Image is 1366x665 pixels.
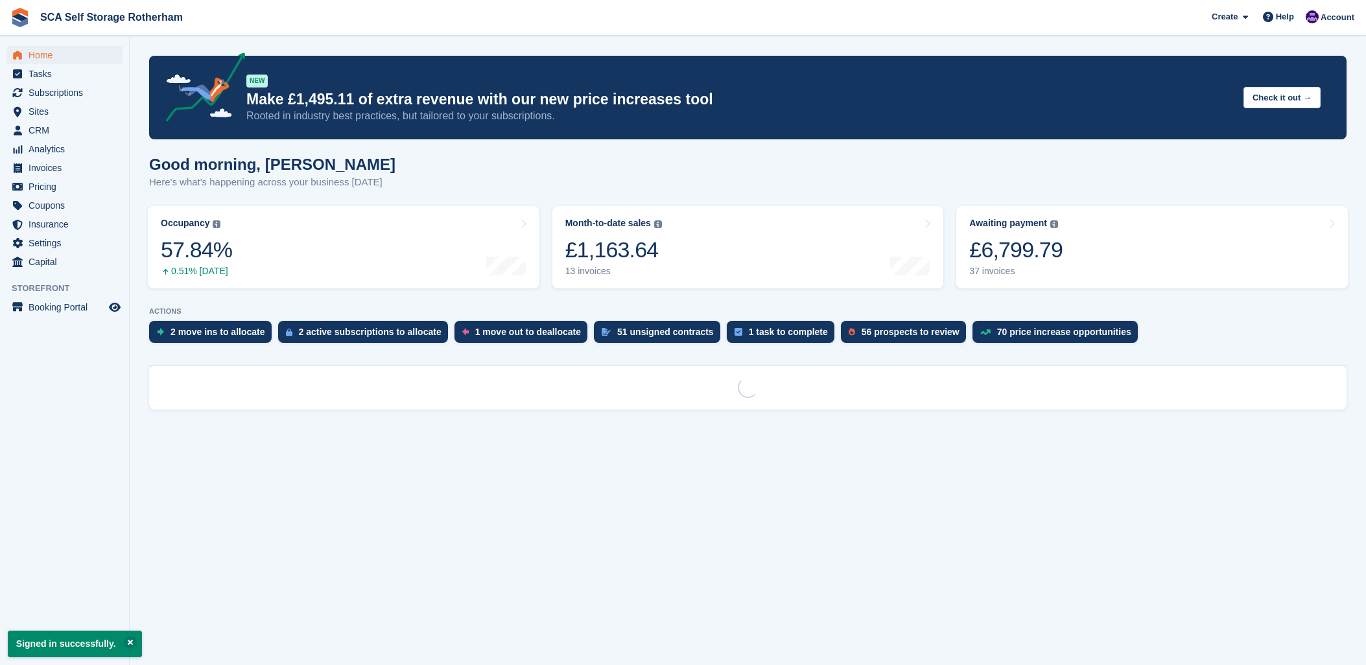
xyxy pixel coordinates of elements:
a: menu [6,298,123,316]
button: Check it out → [1243,87,1321,108]
p: Make £1,495.11 of extra revenue with our new price increases tool [246,90,1233,109]
a: menu [6,121,123,139]
span: Home [29,46,106,64]
img: icon-info-grey-7440780725fd019a000dd9b08b2336e03edf1995a4989e88bcd33f0948082b44.svg [213,220,220,228]
div: 37 invoices [969,266,1063,277]
img: icon-info-grey-7440780725fd019a000dd9b08b2336e03edf1995a4989e88bcd33f0948082b44.svg [654,220,662,228]
span: Help [1276,10,1294,23]
span: Insurance [29,215,106,233]
a: menu [6,102,123,121]
div: 56 prospects to review [862,327,960,337]
a: menu [6,178,123,196]
p: Signed in successfully. [8,631,142,657]
span: Tasks [29,65,106,83]
a: Occupancy 57.84% 0.51% [DATE] [148,206,539,288]
img: active_subscription_to_allocate_icon-d502201f5373d7db506a760aba3b589e785aa758c864c3986d89f69b8ff3... [286,328,292,336]
a: menu [6,196,123,215]
img: stora-icon-8386f47178a22dfd0bd8f6a31ec36ba5ce8667c1dd55bd0f319d3a0aa187defe.svg [10,8,30,27]
span: Create [1212,10,1238,23]
div: Month-to-date sales [565,218,651,229]
span: Storefront [12,282,129,295]
img: move_ins_to_allocate_icon-fdf77a2bb77ea45bf5b3d319d69a93e2d87916cf1d5bf7949dd705db3b84f3ca.svg [157,328,164,336]
a: menu [6,46,123,64]
div: 51 unsigned contracts [617,327,714,337]
img: prospect-51fa495bee0391a8d652442698ab0144808aea92771e9ea1ae160a38d050c398.svg [849,328,855,336]
span: CRM [29,121,106,139]
img: contract_signature_icon-13c848040528278c33f63329250d36e43548de30e8caae1d1a13099fd9432cc5.svg [602,328,611,336]
a: menu [6,215,123,233]
img: task-75834270c22a3079a89374b754ae025e5fb1db73e45f91037f5363f120a921f8.svg [735,328,742,336]
a: Month-to-date sales £1,163.64 13 invoices [552,206,944,288]
a: menu [6,84,123,102]
div: 70 price increase opportunities [997,327,1131,337]
div: 2 active subscriptions to allocate [299,327,442,337]
p: ACTIONS [149,307,1347,316]
a: 56 prospects to review [841,321,972,349]
a: menu [6,234,123,252]
a: 1 move out to deallocate [454,321,594,349]
span: Settings [29,234,106,252]
a: Preview store [107,299,123,315]
div: 57.84% [161,237,232,263]
div: £6,799.79 [969,237,1063,263]
img: price-adjustments-announcement-icon-8257ccfd72463d97f412b2fc003d46551f7dbcb40ab6d574587a9cd5c0d94... [155,52,246,126]
a: menu [6,65,123,83]
span: Coupons [29,196,106,215]
span: Invoices [29,159,106,177]
div: Occupancy [161,218,209,229]
img: Kelly Neesham [1306,10,1319,23]
a: menu [6,253,123,271]
span: Subscriptions [29,84,106,102]
span: Pricing [29,178,106,196]
a: menu [6,159,123,177]
img: icon-info-grey-7440780725fd019a000dd9b08b2336e03edf1995a4989e88bcd33f0948082b44.svg [1050,220,1058,228]
img: move_outs_to_deallocate_icon-f764333ba52eb49d3ac5e1228854f67142a1ed5810a6f6cc68b1a99e826820c5.svg [462,328,469,336]
a: 70 price increase opportunities [972,321,1144,349]
p: Rooted in industry best practices, but tailored to your subscriptions. [246,109,1233,123]
span: Sites [29,102,106,121]
p: Here's what's happening across your business [DATE] [149,175,395,190]
div: 1 move out to deallocate [475,327,581,337]
h1: Good morning, [PERSON_NAME] [149,156,395,173]
div: 0.51% [DATE] [161,266,232,277]
a: 2 active subscriptions to allocate [278,321,454,349]
div: NEW [246,75,268,87]
img: price_increase_opportunities-93ffe204e8149a01c8c9dc8f82e8f89637d9d84a8eef4429ea346261dce0b2c0.svg [980,329,991,335]
span: Analytics [29,140,106,158]
div: 1 task to complete [749,327,828,337]
a: 51 unsigned contracts [594,321,727,349]
a: Awaiting payment £6,799.79 37 invoices [956,206,1348,288]
a: menu [6,140,123,158]
span: Booking Portal [29,298,106,316]
span: Account [1321,11,1354,24]
a: 1 task to complete [727,321,841,349]
a: 2 move ins to allocate [149,321,278,349]
span: Capital [29,253,106,271]
div: Awaiting payment [969,218,1047,229]
div: £1,163.64 [565,237,662,263]
div: 2 move ins to allocate [171,327,265,337]
a: SCA Self Storage Rotherham [35,6,188,28]
div: 13 invoices [565,266,662,277]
